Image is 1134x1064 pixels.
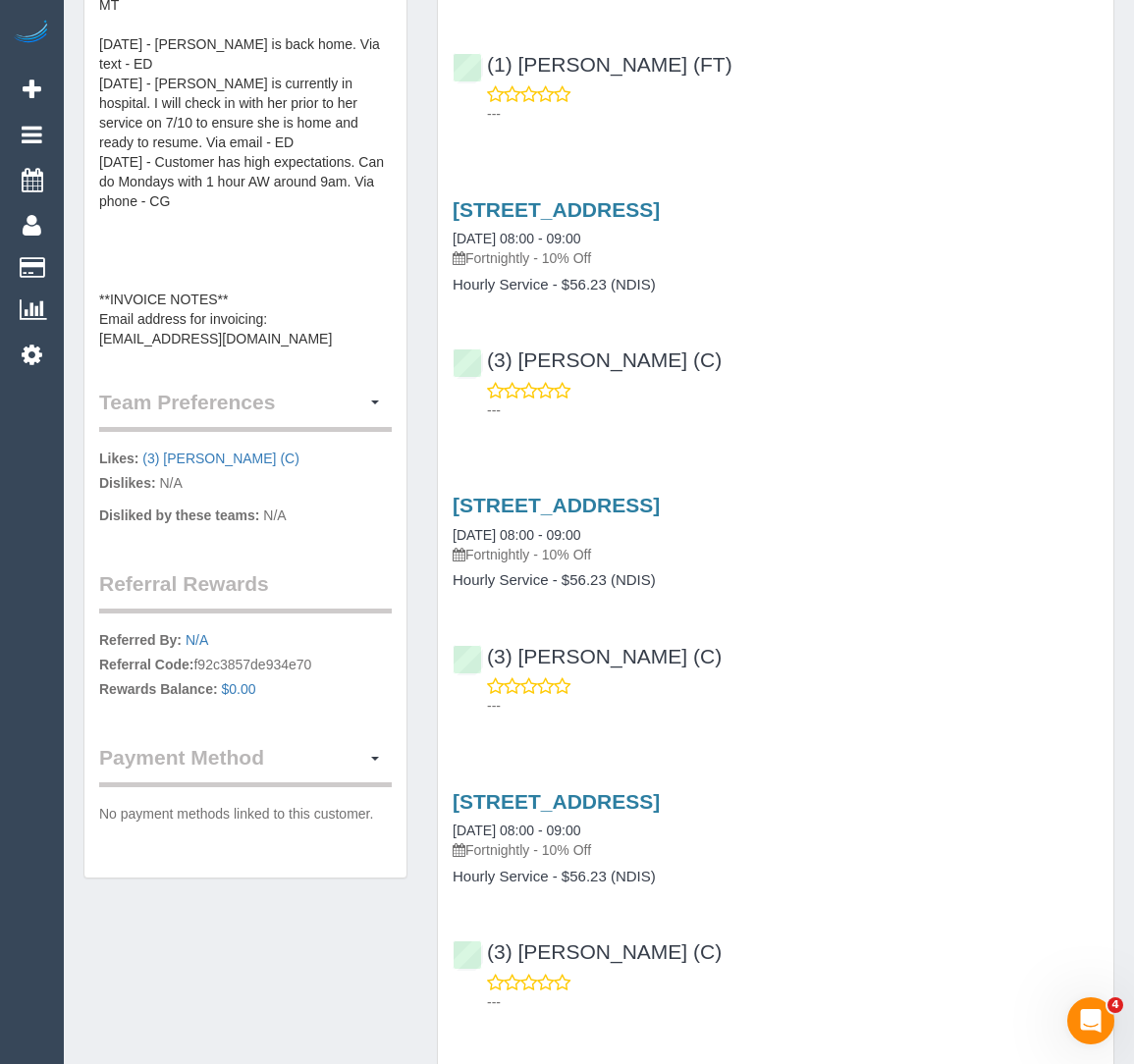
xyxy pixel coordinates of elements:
[99,505,259,525] label: Disliked by these teams:
[453,348,722,371] a: (3) [PERSON_NAME] (C)
[1107,997,1123,1013] span: 4
[453,790,660,813] a: [STREET_ADDRESS]
[99,804,392,824] p: No payment methods linked to this customer.
[453,940,722,963] a: (3) [PERSON_NAME] (C)
[99,473,156,493] label: Dislikes:
[263,507,286,523] span: N/A
[487,696,1099,716] p: ---
[453,198,660,221] a: [STREET_ADDRESS]
[99,655,193,674] label: Referral Code:
[99,569,392,613] legend: Referral Rewards
[99,449,138,468] label: Likes:
[453,494,660,516] a: [STREET_ADDRESS]
[99,679,218,699] label: Rewards Balance:
[222,681,256,697] a: $0.00
[453,277,1099,293] h4: Hourly Service - $56.23 (NDIS)
[142,451,298,466] a: (3) [PERSON_NAME] (C)
[159,475,182,491] span: N/A
[487,992,1099,1012] p: ---
[453,527,580,543] a: [DATE] 08:00 - 09:00
[12,20,51,47] img: Automaid Logo
[453,572,1099,589] h4: Hourly Service - $56.23 (NDIS)
[453,645,722,667] a: (3) [PERSON_NAME] (C)
[453,823,580,838] a: [DATE] 08:00 - 09:00
[1067,997,1114,1044] iframe: Intercom live chat
[453,545,1099,564] p: Fortnightly - 10% Off
[99,388,392,432] legend: Team Preferences
[453,53,732,76] a: (1) [PERSON_NAME] (FT)
[487,400,1099,420] p: ---
[186,632,208,648] a: N/A
[99,630,392,704] p: f92c3857de934e70
[453,869,1099,885] h4: Hourly Service - $56.23 (NDIS)
[99,630,182,650] label: Referred By:
[487,104,1099,124] p: ---
[453,840,1099,860] p: Fortnightly - 10% Off
[99,743,392,787] legend: Payment Method
[453,231,580,246] a: [DATE] 08:00 - 09:00
[453,248,1099,268] p: Fortnightly - 10% Off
